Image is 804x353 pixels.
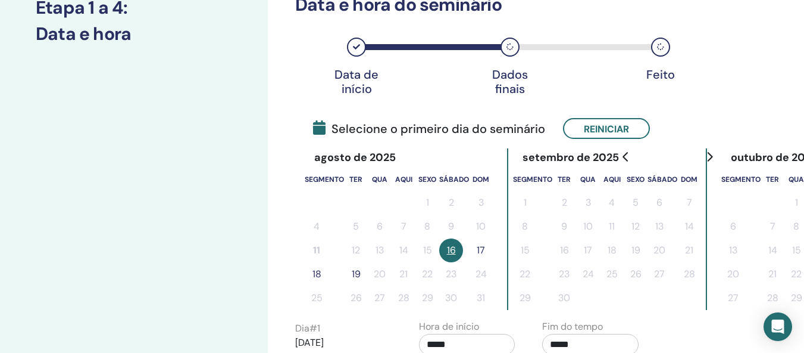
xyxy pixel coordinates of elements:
font: 20 [653,244,665,256]
font: 10 [476,220,486,233]
th: quinta-feira [392,167,415,191]
font: 1 [524,196,527,209]
font: 17 [584,244,592,256]
font: sábado [647,175,677,184]
font: 9 [561,220,567,233]
font: 18 [312,268,321,280]
th: sexta-feira [624,167,647,191]
font: sábado [439,175,469,184]
font: 5 [633,196,639,209]
font: sexo [627,175,645,184]
font: 2 [449,196,454,209]
font: 7 [770,220,775,233]
font: 25 [311,292,323,304]
font: 27 [728,292,739,304]
font: 4 [609,196,615,209]
font: 21 [399,268,408,280]
th: segunda-feira [513,167,552,191]
font: 19 [352,268,361,280]
font: qua [580,175,596,184]
th: domingo [677,167,701,191]
font: 11 [313,244,320,256]
th: quarta-feira [576,167,600,191]
font: 15 [423,244,432,256]
div: Abra o Intercom Messenger [764,312,792,341]
th: segunda-feira [721,167,761,191]
font: Dia [295,322,309,335]
font: qua [789,175,804,184]
font: Hora de início [419,320,479,333]
font: 7 [401,220,406,233]
font: 20 [727,268,739,280]
font: 15 [521,244,530,256]
font: ter [558,175,571,184]
font: segmento [305,175,344,184]
font: Data de início [334,67,378,97]
font: 29 [791,292,802,304]
font: 3 [586,196,591,209]
font: 7 [687,196,692,209]
button: Ir para o mês anterior [617,145,636,169]
font: 9 [448,220,454,233]
font: 2 [562,196,567,209]
th: sexta-feira [415,167,439,191]
font: 13 [729,244,737,256]
font: 6 [377,220,383,233]
font: 3 [478,196,484,209]
font: 16 [447,244,456,256]
font: 16 [560,244,569,256]
font: 8 [522,220,528,233]
font: 19 [631,244,640,256]
font: segmento [513,175,552,184]
font: 26 [351,292,362,304]
font: segmento [721,175,761,184]
font: aqui [395,175,412,184]
th: terça-feira [761,167,784,191]
font: 12 [631,220,640,233]
font: Data e hora [36,22,131,45]
th: segunda-feira [305,167,344,191]
font: # [309,322,317,335]
font: 31 [477,292,485,304]
font: qua [372,175,387,184]
font: 14 [768,244,777,256]
font: Feito [646,67,675,82]
font: 1 [426,196,429,209]
font: 22 [422,268,433,280]
font: Dados finais [492,67,528,97]
font: 27 [654,268,665,280]
font: sexo [418,175,436,184]
font: 23 [559,268,570,280]
font: 28 [684,268,695,280]
font: 20 [374,268,386,280]
font: 29 [422,292,433,304]
button: Reiniciar [563,118,650,139]
font: 1 [317,322,320,335]
font: agosto de 2025 [314,150,396,165]
font: 21 [685,244,693,256]
font: 12 [352,244,360,256]
font: 1 [795,196,798,209]
font: 27 [374,292,385,304]
font: 5 [353,220,359,233]
font: dom [681,175,697,184]
font: 28 [398,292,409,304]
th: sábado [647,167,677,191]
font: 14 [399,244,408,256]
font: 4 [314,220,320,233]
font: 30 [558,292,570,304]
font: 13 [376,244,384,256]
font: 25 [606,268,618,280]
th: terça-feira [344,167,368,191]
font: 22 [520,268,530,280]
font: ter [766,175,779,184]
font: 21 [768,268,777,280]
font: 6 [730,220,736,233]
button: Ir para o próximo mês [700,145,719,169]
th: quarta-feira [368,167,392,191]
font: 29 [520,292,531,304]
font: dom [473,175,489,184]
font: Selecione o primeiro dia do seminário [331,121,545,137]
font: Reiniciar [584,123,629,135]
font: 26 [630,268,642,280]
